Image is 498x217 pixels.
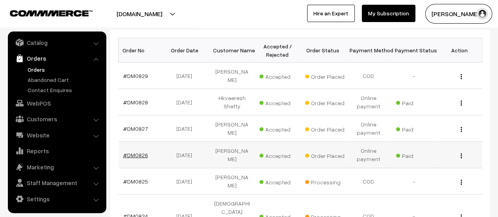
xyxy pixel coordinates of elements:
[259,97,299,107] span: Accepted
[307,5,355,22] a: Hire an Expert
[123,178,148,185] a: #DM0825
[305,123,344,134] span: Order Placed
[164,168,209,195] td: [DATE]
[259,150,299,160] span: Accepted
[305,176,344,186] span: Processing
[10,10,93,16] img: COMMMERCE
[89,4,190,24] button: [DOMAIN_NAME]
[26,86,104,94] a: Contact Enquires
[305,97,344,107] span: Order Placed
[164,142,209,168] td: [DATE]
[164,115,209,142] td: [DATE]
[123,125,148,132] a: #DM0827
[391,168,437,195] td: -
[164,89,209,115] td: [DATE]
[10,51,104,65] a: Orders
[209,89,255,115] td: Hkveeresh Shetty
[461,127,462,132] img: Menu
[425,4,492,24] button: [PERSON_NAME]
[164,38,209,63] th: Order Date
[346,115,391,142] td: Online payment
[10,192,104,206] a: Settings
[10,8,79,17] a: COMMMERCE
[123,99,148,106] a: #DM0828
[10,160,104,174] a: Marketing
[209,115,255,142] td: [PERSON_NAME]
[346,89,391,115] td: Online payment
[209,142,255,168] td: [PERSON_NAME]
[305,70,344,81] span: Order Placed
[461,153,462,158] img: Menu
[209,38,255,63] th: Customer Name
[346,63,391,89] td: COD
[209,63,255,89] td: [PERSON_NAME]
[259,176,299,186] span: Accepted
[396,123,435,134] span: Paid
[26,65,104,74] a: Orders
[118,38,164,63] th: Order No
[346,168,391,195] td: COD
[10,96,104,110] a: WebPOS
[396,150,435,160] span: Paid
[396,97,435,107] span: Paid
[209,168,255,195] td: [PERSON_NAME]
[305,150,344,160] span: Order Placed
[255,38,300,63] th: Accepted / Rejected
[164,63,209,89] td: [DATE]
[476,8,488,20] img: user
[437,38,482,63] th: Action
[259,70,299,81] span: Accepted
[391,38,437,63] th: Payment Status
[346,142,391,168] td: Online payment
[10,128,104,142] a: Website
[362,5,415,22] a: My Subscription
[26,76,104,84] a: Abandoned Cart
[123,152,148,158] a: #DM0826
[10,176,104,190] a: Staff Management
[10,112,104,126] a: Customers
[10,144,104,158] a: Reports
[461,74,462,79] img: Menu
[123,72,148,79] a: #DM0829
[391,63,437,89] td: -
[346,38,391,63] th: Payment Method
[10,35,104,50] a: Catalog
[461,100,462,106] img: Menu
[259,123,299,134] span: Accepted
[461,180,462,185] img: Menu
[300,38,346,63] th: Order Status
